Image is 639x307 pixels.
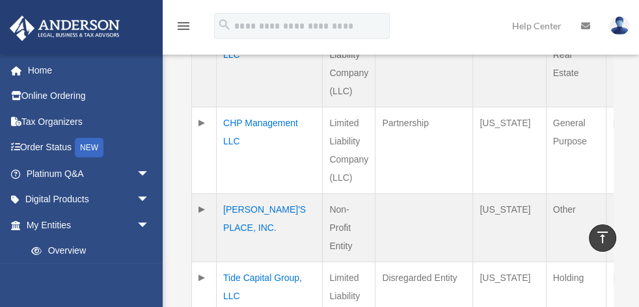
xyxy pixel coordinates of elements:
[610,16,629,35] img: User Pic
[9,161,169,187] a: Platinum Q&Aarrow_drop_down
[6,16,124,41] img: Anderson Advisors Platinum Portal
[9,109,169,135] a: Tax Organizers
[323,21,375,107] td: Limited Liability Company (LLC)
[473,21,546,107] td: [US_STATE]
[217,194,323,262] td: [PERSON_NAME]'S PLACE, INC.
[18,238,156,264] a: Overview
[176,18,191,34] i: menu
[137,212,163,239] span: arrow_drop_down
[217,21,323,107] td: [STREET_ADDRESS], LLC
[546,107,606,194] td: General Purpose
[9,135,169,161] a: Order StatusNEW
[546,194,606,262] td: Other
[217,18,232,32] i: search
[75,138,103,157] div: NEW
[9,57,169,83] a: Home
[589,224,616,252] a: vertical_align_top
[217,107,323,194] td: CHP Management LLC
[595,230,610,245] i: vertical_align_top
[323,107,375,194] td: Limited Liability Company (LLC)
[375,21,473,107] td: Disregarded Entity
[137,187,163,213] span: arrow_drop_down
[546,21,606,107] td: Rental Real Estate
[323,194,375,262] td: Non-Profit Entity
[176,23,191,34] a: menu
[9,83,169,109] a: Online Ordering
[375,107,473,194] td: Partnership
[9,187,169,213] a: Digital Productsarrow_drop_down
[9,212,163,238] a: My Entitiesarrow_drop_down
[137,161,163,187] span: arrow_drop_down
[473,107,546,194] td: [US_STATE]
[473,194,546,262] td: [US_STATE]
